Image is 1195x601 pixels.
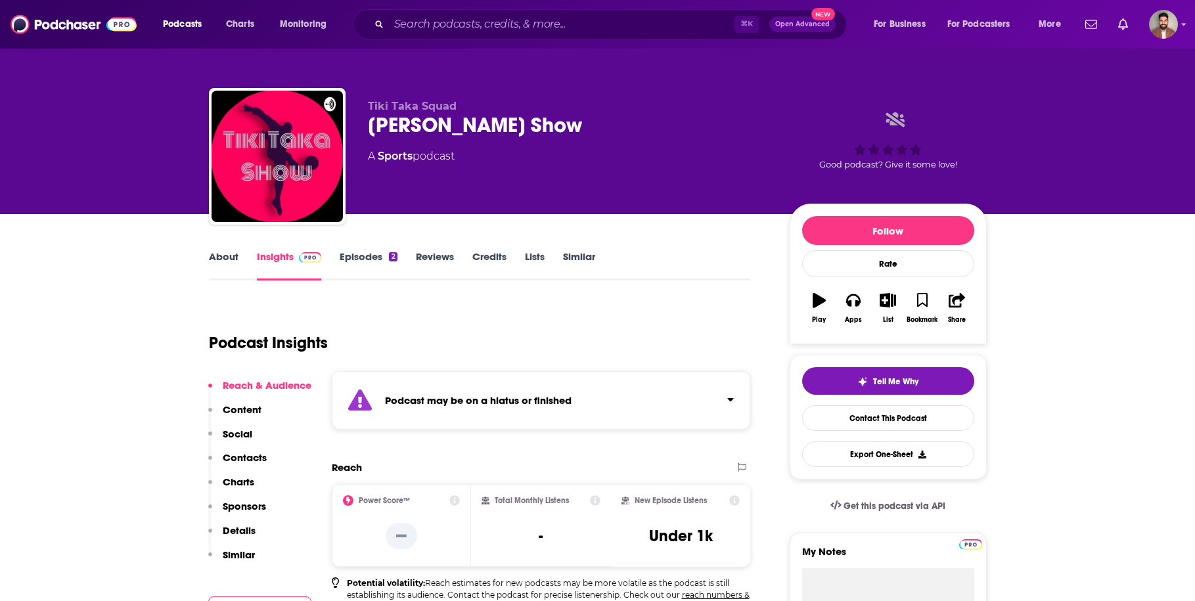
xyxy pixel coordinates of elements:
span: Open Advanced [775,21,830,28]
div: Search podcasts, credits, & more... [365,9,859,39]
button: Apps [836,284,870,332]
p: Social [223,428,252,440]
button: Follow [802,216,974,245]
button: Bookmark [905,284,939,332]
h3: Under 1k [649,526,713,546]
a: Pro website [959,537,982,550]
button: open menu [154,14,219,35]
span: For Business [874,15,926,33]
a: Show notifications dropdown [1113,13,1133,35]
p: Contacts [223,451,267,464]
button: Similar [208,548,255,573]
a: Episodes2 [340,250,397,280]
a: InsightsPodchaser Pro [257,250,322,280]
button: open menu [271,14,344,35]
button: Details [208,524,256,548]
button: Social [208,428,252,452]
span: Logged in as calmonaghan [1149,10,1178,39]
button: tell me why sparkleTell Me Why [802,367,974,395]
a: Charts [217,14,262,35]
button: Sponsors [208,500,266,524]
a: Get this podcast via API [820,490,957,522]
h2: Power Score™ [359,496,410,505]
p: Reach & Audience [223,379,311,391]
p: Content [223,403,261,416]
p: Charts [223,476,254,488]
p: -- [386,523,417,549]
div: A podcast [368,148,455,164]
div: Apps [845,316,862,324]
div: List [883,316,893,324]
span: For Podcasters [947,15,1010,33]
section: Click to expand status details [332,371,751,430]
img: tell me why sparkle [857,376,868,387]
span: New [811,8,835,20]
span: Tiki Taka Squad [368,100,457,112]
a: Credits [472,250,507,280]
span: Get this podcast via API [844,501,945,512]
a: Reviews [416,250,454,280]
a: Show notifications dropdown [1080,13,1102,35]
button: Contacts [208,451,267,476]
h2: New Episode Listens [635,496,707,505]
div: Bookmark [907,316,937,324]
button: Export One-Sheet [802,441,974,467]
h3: - [539,526,543,546]
img: Podchaser Pro [959,539,982,550]
img: User Profile [1149,10,1178,39]
a: Lists [525,250,545,280]
img: Podchaser Pro [299,252,322,263]
div: 2 [389,252,397,261]
div: Play [812,316,826,324]
h1: Podcast Insights [209,333,328,353]
div: Good podcast? Give it some love! [790,100,987,181]
a: Similar [563,250,595,280]
span: Good podcast? Give it some love! [819,160,957,169]
p: Similar [223,548,255,561]
button: Share [939,284,974,332]
button: open menu [865,14,942,35]
p: Details [223,524,256,537]
label: My Notes [802,545,974,568]
h2: Total Monthly Listens [495,496,569,505]
span: Charts [226,15,254,33]
span: ⌘ K [734,16,759,33]
img: Podchaser - Follow, Share and Rate Podcasts [11,12,137,37]
p: Sponsors [223,500,266,512]
button: open menu [1029,14,1077,35]
span: More [1039,15,1061,33]
span: Monitoring [280,15,327,33]
button: Play [802,284,836,332]
b: Potential volatility: [347,578,425,588]
div: Rate [802,250,974,277]
span: Tell Me Why [873,376,918,387]
input: Search podcasts, credits, & more... [389,14,734,35]
a: Contact This Podcast [802,405,974,431]
img: Tiki Taka Show [212,91,343,222]
button: Open AdvancedNew [769,16,836,32]
button: Content [208,403,261,428]
button: open menu [939,14,1029,35]
span: Podcasts [163,15,202,33]
button: Reach & Audience [208,379,311,403]
a: About [209,250,238,280]
button: Show profile menu [1149,10,1178,39]
div: Share [948,316,966,324]
button: List [870,284,905,332]
strong: Podcast may be on a hiatus or finished [385,394,572,407]
h2: Reach [332,461,362,474]
button: Charts [208,476,254,500]
a: Sports [378,150,413,162]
